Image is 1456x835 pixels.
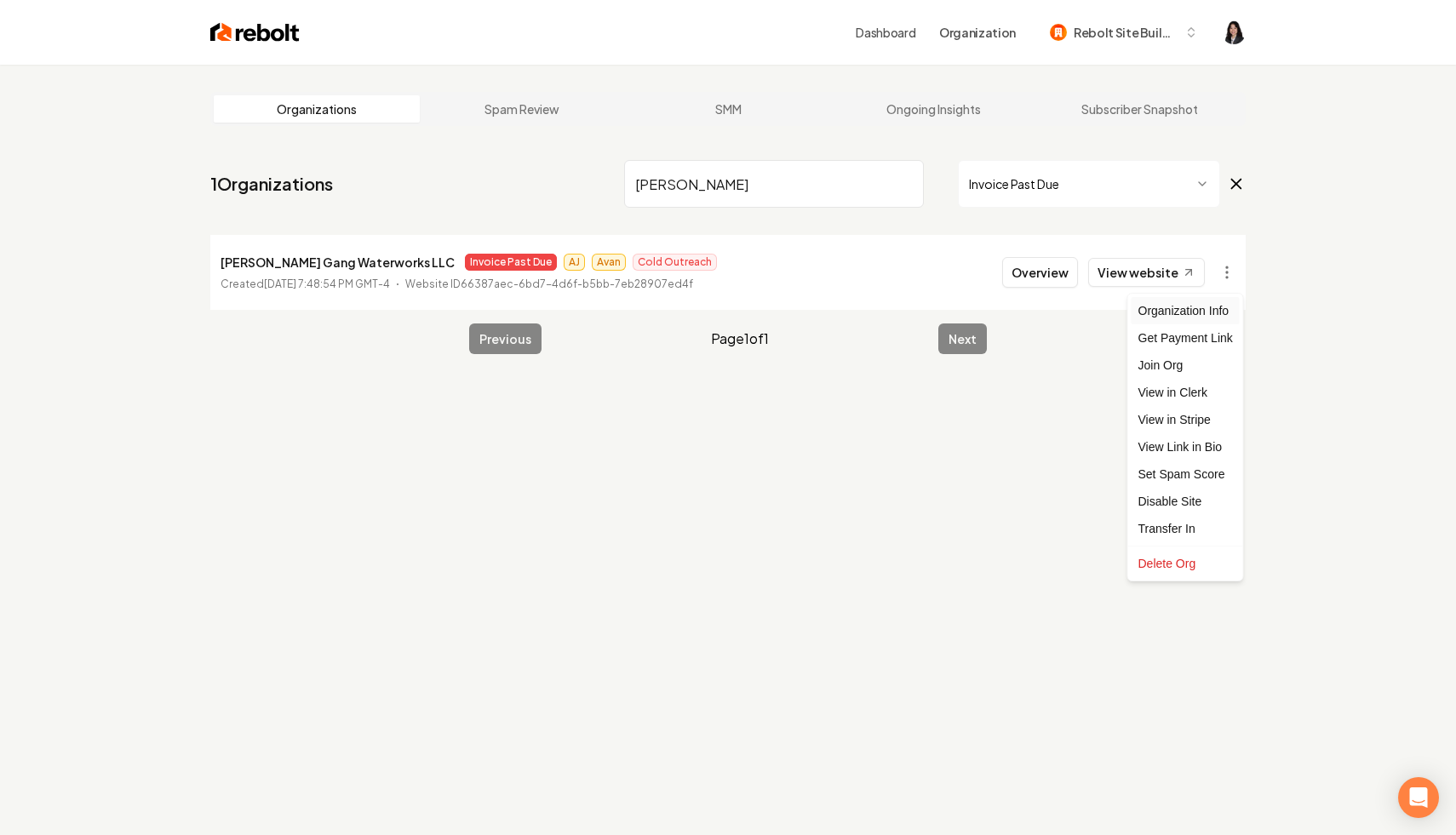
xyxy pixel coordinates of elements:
[1132,379,1240,406] a: View in Clerk
[1132,324,1240,352] div: Get Payment Link
[1132,406,1240,433] a: View in Stripe
[1132,550,1240,577] div: Delete Org
[1132,433,1240,460] a: View Link in Bio
[1132,488,1240,515] div: Disable Site
[1132,297,1240,324] div: Organization Info
[1132,352,1240,379] div: Join Org
[1132,515,1240,542] div: Transfer In
[1132,460,1240,488] div: Set Spam Score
